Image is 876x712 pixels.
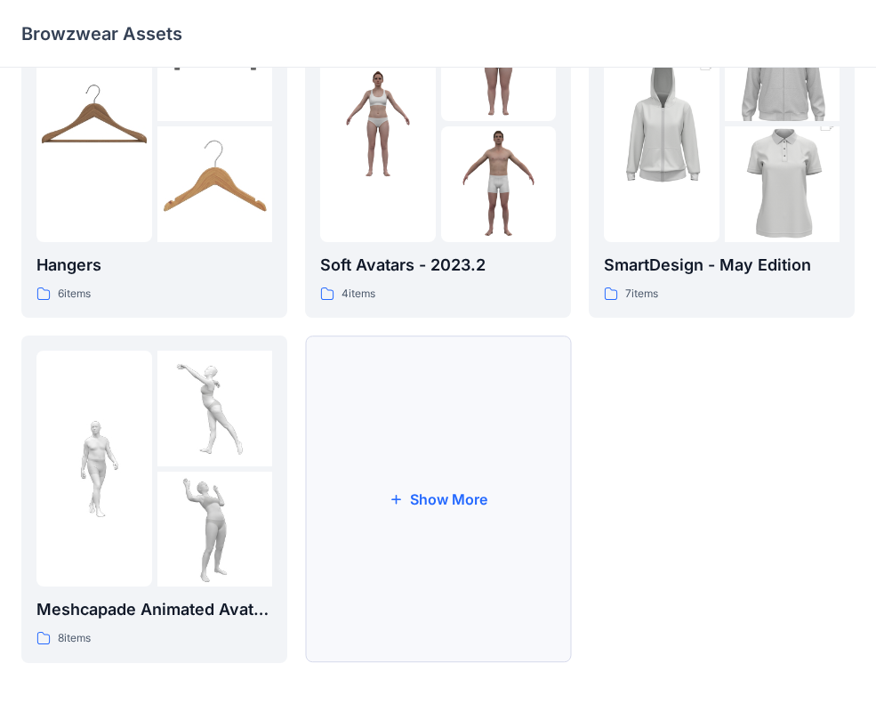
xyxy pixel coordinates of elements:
[625,285,658,303] p: 7 items
[604,37,719,210] img: folder 1
[320,66,436,182] img: folder 1
[305,336,571,663] button: Show More
[725,98,840,271] img: folder 3
[58,629,91,648] p: 8 items
[36,597,272,622] p: Meshcapade Animated Avatars
[21,336,287,663] a: folder 1folder 2folder 3Meshcapade Animated Avatars8items
[441,126,557,242] img: folder 3
[36,411,152,527] img: folder 1
[157,351,273,466] img: folder 2
[58,285,91,303] p: 6 items
[21,21,182,46] p: Browzwear Assets
[157,126,273,242] img: folder 3
[320,253,556,278] p: Soft Avatars - 2023.2
[157,472,273,587] img: folder 3
[342,285,375,303] p: 4 items
[604,253,840,278] p: SmartDesign - May Edition
[36,253,272,278] p: Hangers
[36,66,152,182] img: folder 1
